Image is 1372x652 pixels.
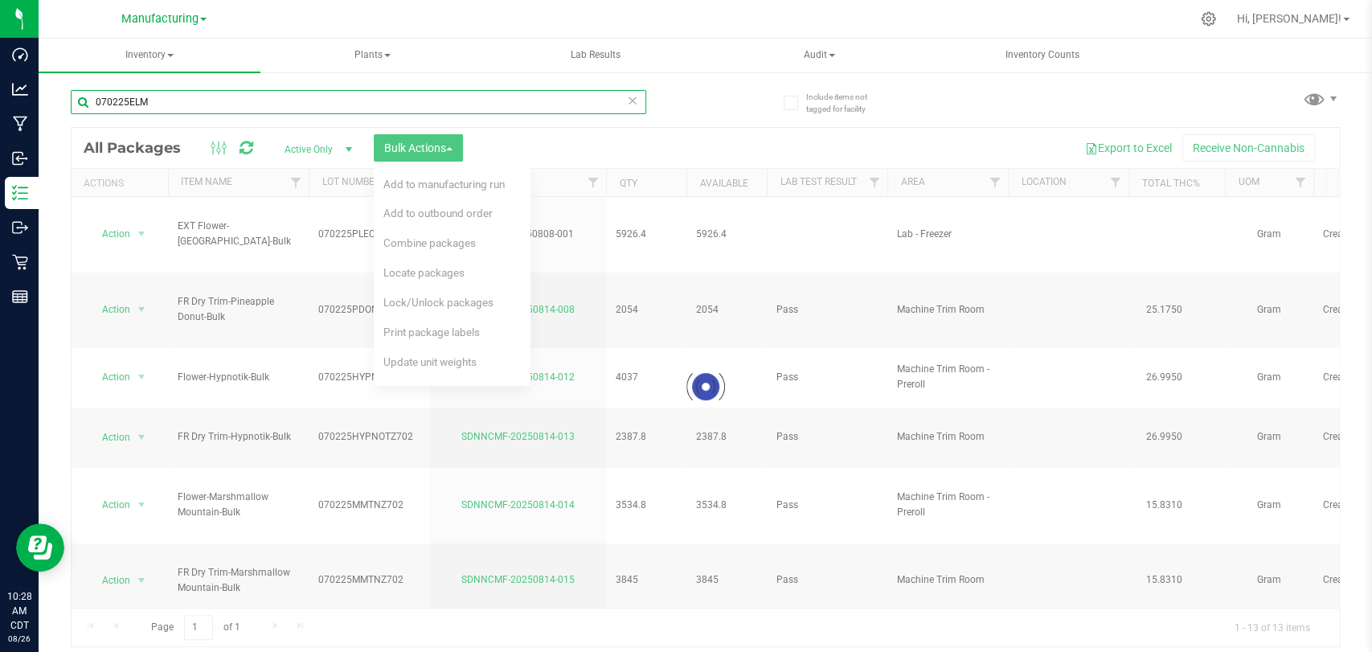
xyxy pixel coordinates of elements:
[12,150,28,166] inline-svg: Inbound
[39,39,260,72] a: Inventory
[932,39,1153,72] a: Inventory Counts
[7,589,31,633] p: 10:28 AM CDT
[485,39,706,72] a: Lab Results
[1237,12,1341,25] span: Hi, [PERSON_NAME]!
[12,254,28,270] inline-svg: Retail
[71,90,646,114] input: Search Package ID, Item Name, SKU, Lot or Part Number...
[627,90,638,111] span: Clear
[549,48,642,62] span: Lab Results
[1198,11,1218,27] div: Manage settings
[262,39,484,72] a: Plants
[16,523,64,572] iframe: Resource center
[7,633,31,645] p: 08/26
[121,12,199,26] span: Manufacturing
[12,219,28,236] inline-svg: Outbound
[805,91,886,115] span: Include items not tagged for facility
[12,81,28,97] inline-svg: Analytics
[12,185,28,201] inline-svg: Inventory
[12,289,28,305] inline-svg: Reports
[708,39,930,72] a: Audit
[12,47,28,63] inline-svg: Dashboard
[984,48,1101,62] span: Inventory Counts
[12,116,28,132] inline-svg: Manufacturing
[263,39,483,72] span: Plants
[709,39,929,72] span: Audit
